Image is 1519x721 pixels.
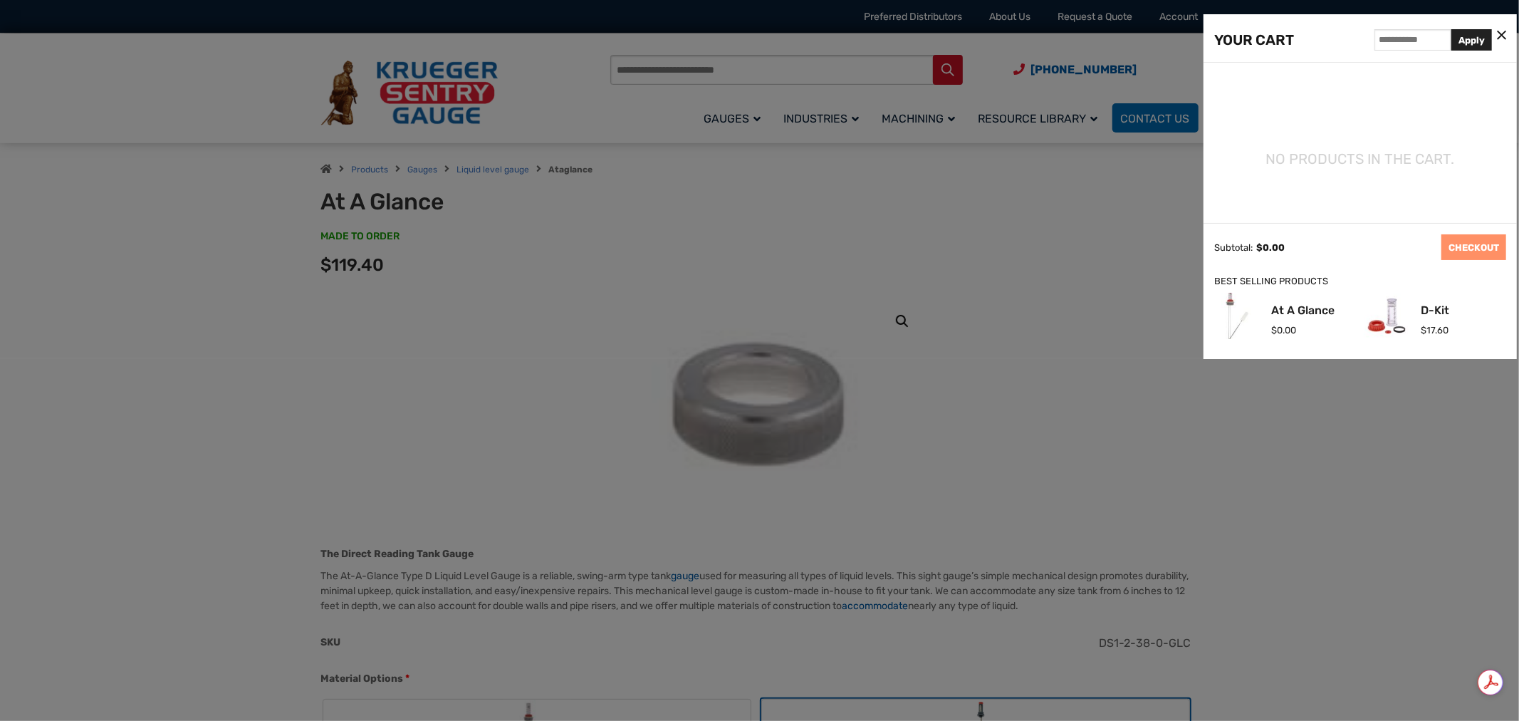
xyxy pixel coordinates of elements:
[1271,325,1296,336] span: 0.00
[1256,242,1263,253] span: $
[1364,293,1410,339] img: D-Kit
[1451,29,1492,51] button: Apply
[1421,325,1426,336] span: $
[1271,305,1335,316] a: At A Glance
[1214,293,1260,339] img: At A Glance
[1421,305,1449,316] a: D-Kit
[1441,234,1506,260] a: CHECKOUT
[1214,28,1294,51] div: YOUR CART
[1214,274,1506,289] div: BEST SELLING PRODUCTS
[1256,242,1285,253] span: 0.00
[1214,242,1253,253] div: Subtotal:
[1271,325,1277,336] span: $
[1421,325,1448,336] span: 17.60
